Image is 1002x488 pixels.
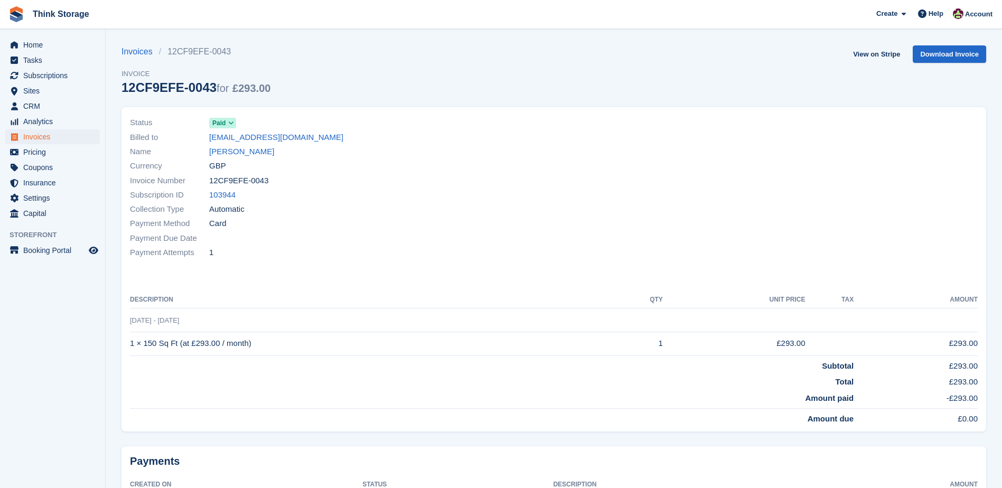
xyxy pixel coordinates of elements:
a: Preview store [87,244,100,257]
span: Capital [23,206,87,221]
span: Status [130,117,209,129]
a: menu [5,145,100,159]
a: Download Invoice [913,45,986,63]
span: Billed to [130,132,209,144]
strong: Amount paid [805,393,854,402]
span: Subscriptions [23,68,87,83]
th: Tax [806,292,854,308]
a: menu [5,206,100,221]
span: Tasks [23,53,87,68]
span: Invoices [23,129,87,144]
a: Paid [209,117,236,129]
span: Card [209,218,227,230]
a: [EMAIL_ADDRESS][DOMAIN_NAME] [209,132,343,144]
span: Paid [212,118,226,128]
div: 12CF9EFE-0043 [121,80,270,95]
a: menu [5,114,100,129]
span: Home [23,37,87,52]
span: Sites [23,83,87,98]
span: Create [876,8,897,19]
span: Payment Attempts [130,247,209,259]
span: Storefront [10,230,105,240]
span: Automatic [209,203,245,215]
a: menu [5,191,100,205]
a: menu [5,175,100,190]
td: £293.00 [854,372,978,388]
span: CRM [23,99,87,114]
a: Invoices [121,45,159,58]
a: menu [5,68,100,83]
a: View on Stripe [849,45,904,63]
span: Invoice [121,69,270,79]
td: -£293.00 [854,388,978,409]
span: GBP [209,160,226,172]
td: 1 [611,332,663,355]
td: £293.00 [854,332,978,355]
span: Currency [130,160,209,172]
td: 1 × 150 Sq Ft (at £293.00 / month) [130,332,611,355]
span: Booking Portal [23,243,87,258]
span: Account [965,9,992,20]
th: QTY [611,292,663,308]
a: Think Storage [29,5,93,23]
span: Coupons [23,160,87,175]
th: Amount [854,292,978,308]
img: stora-icon-8386f47178a22dfd0bd8f6a31ec36ba5ce8667c1dd55bd0f319d3a0aa187defe.svg [8,6,24,22]
span: Settings [23,191,87,205]
span: Payment Method [130,218,209,230]
span: [DATE] - [DATE] [130,316,179,324]
span: Help [929,8,943,19]
strong: Subtotal [822,361,854,370]
nav: breadcrumbs [121,45,270,58]
span: Subscription ID [130,189,209,201]
strong: Amount due [808,414,854,423]
span: 1 [209,247,213,259]
strong: Total [835,377,854,386]
span: Payment Due Date [130,232,209,245]
a: menu [5,37,100,52]
span: Analytics [23,114,87,129]
span: for [217,82,229,94]
span: Name [130,146,209,158]
a: 103944 [209,189,236,201]
td: £293.00 [663,332,806,355]
td: £0.00 [854,409,978,425]
th: Unit Price [663,292,806,308]
span: Pricing [23,145,87,159]
span: 12CF9EFE-0043 [209,175,269,187]
a: menu [5,53,100,68]
a: menu [5,160,100,175]
a: menu [5,243,100,258]
span: £293.00 [232,82,270,94]
img: Donna [953,8,963,19]
span: Invoice Number [130,175,209,187]
span: Collection Type [130,203,209,215]
th: Description [130,292,611,308]
a: menu [5,83,100,98]
h2: Payments [130,455,978,468]
td: £293.00 [854,355,978,372]
a: menu [5,99,100,114]
a: [PERSON_NAME] [209,146,274,158]
a: menu [5,129,100,144]
span: Insurance [23,175,87,190]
